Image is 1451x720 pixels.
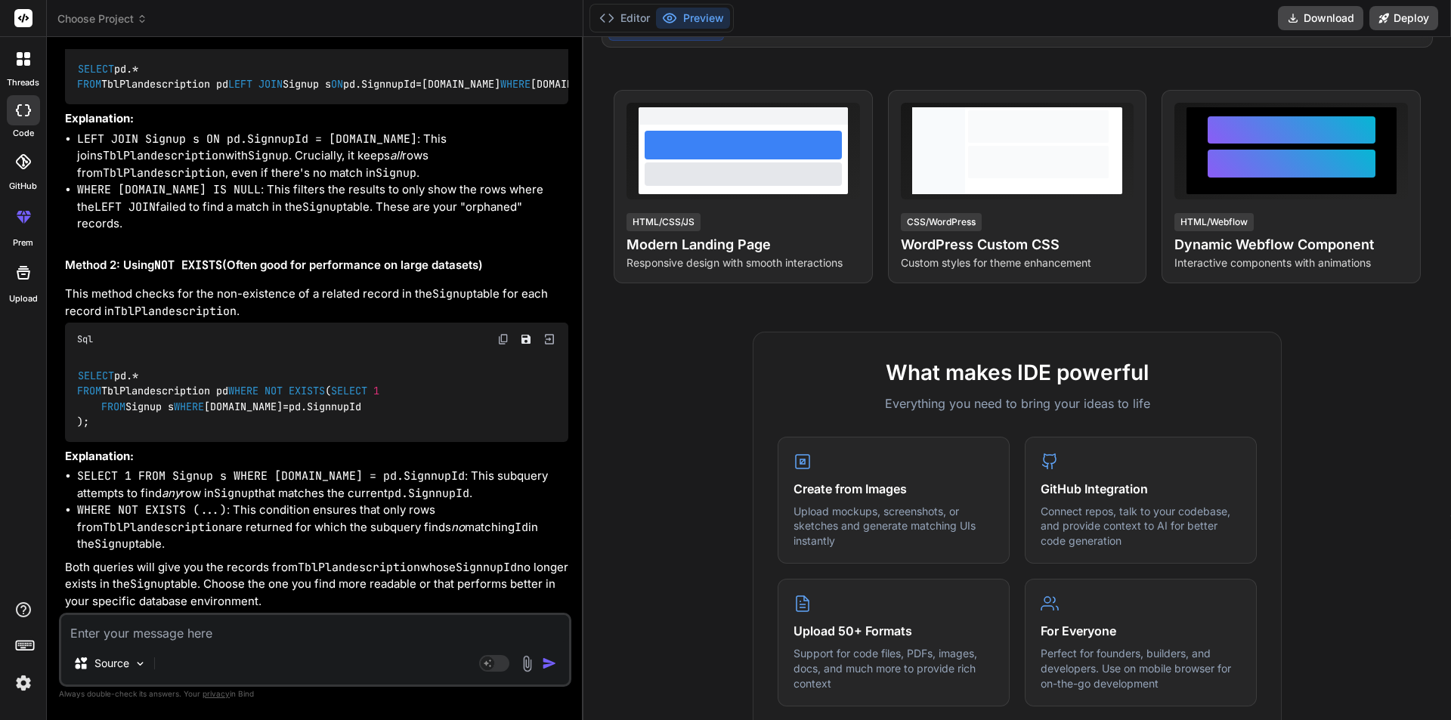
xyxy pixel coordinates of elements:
[228,78,252,91] span: LEFT
[626,213,701,231] div: HTML/CSS/JS
[432,286,473,301] code: Signup
[1174,213,1254,231] div: HTML/Webflow
[289,385,325,398] span: EXISTS
[77,78,101,91] span: FROM
[103,520,225,535] code: TblPlandescription
[214,486,255,501] code: Signup
[13,127,34,140] label: code
[515,329,537,350] button: Save file
[77,131,568,182] li: : This joins with . Crucially, it keeps rows from , even if there's no match in .
[154,258,222,273] code: NOT EXISTS
[376,165,416,181] code: Signup
[518,655,536,672] img: attachment
[77,368,379,430] code: pd. TblPlandescription pd ( Signup s [DOMAIN_NAME] pd.SignnupId );
[416,78,422,91] span: =
[103,148,225,163] code: TblPlandescription
[65,449,134,463] strong: Explanation:
[13,236,33,249] label: prem
[77,385,101,398] span: FROM
[77,181,568,233] li: : This filters the results to only show the rows where the failed to find a match in the table. T...
[77,502,568,553] li: : This condition ensures that only rows from are returned for which the subquery finds matching i...
[77,468,568,502] li: : This subquery attempts to find row in that matches the current .
[114,304,237,319] code: TblPlandescription
[497,333,509,345] img: copy
[77,61,1196,92] code: pd. TblPlandescription pd Signup s pd.SignnupId [DOMAIN_NAME] [DOMAIN_NAME] ;
[78,62,114,76] span: SELECT
[543,332,556,346] img: Open in Browser
[77,502,227,518] code: WHERE NOT EXISTS (...)
[228,385,258,398] span: WHERE
[77,468,465,484] code: SELECT 1 FROM Signup s WHERE [DOMAIN_NAME] = pd.SignnupId
[451,520,465,534] em: no
[331,78,343,91] span: ON
[1041,480,1241,498] h4: GitHub Integration
[373,385,379,398] span: 1
[265,385,283,398] span: NOT
[593,8,656,29] button: Editor
[1174,255,1408,270] p: Interactive components with animations
[78,369,114,382] span: SELECT
[331,385,367,398] span: SELECT
[174,400,204,413] span: WHERE
[7,76,39,89] label: threads
[65,286,568,320] p: This method checks for the non-existence of a related record in the table for each record in .
[1174,234,1408,255] h4: Dynamic Webflow Component
[77,131,417,147] code: LEFT JOIN Signup s ON pd.SignnupId = [DOMAIN_NAME]
[656,8,730,29] button: Preview
[101,400,125,413] span: FROM
[11,670,36,696] img: settings
[57,11,147,26] span: Choose Project
[542,656,557,671] img: icon
[1278,6,1363,30] button: Download
[130,576,171,592] code: Signup
[794,622,994,640] h4: Upload 50+ Formats
[1041,504,1241,548] p: Connect repos, talk to your codebase, and provide context to AI for better code generation
[901,255,1134,270] p: Custom styles for theme enhancement
[901,213,982,231] div: CSS/WordPress
[162,486,181,500] em: any
[778,394,1257,413] p: Everything you need to bring your ideas to life
[1041,622,1241,640] h4: For Everyone
[77,333,93,345] span: Sql
[901,234,1134,255] h4: WordPress Custom CSS
[302,199,343,215] code: Signup
[1041,646,1241,691] p: Perfect for founders, builders, and developers. Use on mobile browser for on-the-go development
[59,687,571,701] p: Always double-check its answers. Your in Bind
[388,486,469,501] code: pd.SignnupId
[248,148,289,163] code: Signup
[258,78,283,91] span: JOIN
[626,255,860,270] p: Responsive design with smooth interactions
[77,182,261,197] code: WHERE [DOMAIN_NAME] IS NULL
[283,400,289,413] span: =
[103,165,225,181] code: TblPlandescription
[626,234,860,255] h4: Modern Landing Page
[203,689,230,698] span: privacy
[456,560,517,575] code: SignnupId
[9,180,37,193] label: GitHub
[500,78,531,91] span: WHERE
[65,559,568,610] p: Both queries will give you the records from whose no longer exists in the table. Choose the one y...
[65,257,568,274] h2: Method 2: Using (Often good for performance on large datasets)
[94,536,135,552] code: Signup
[65,111,134,125] strong: Explanation:
[794,504,994,548] p: Upload mockups, screenshots, or sketches and generate matching UIs instantly
[778,357,1257,388] h2: What makes IDE powerful
[794,646,994,691] p: Support for code files, PDFs, images, docs, and much more to provide rich context
[794,480,994,498] h4: Create from Images
[298,560,420,575] code: TblPlandescription
[1369,6,1438,30] button: Deploy
[94,656,129,671] p: Source
[515,520,528,535] code: Id
[94,199,156,215] code: LEFT JOIN
[134,657,147,670] img: Pick Models
[9,292,38,305] label: Upload
[390,148,402,162] em: all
